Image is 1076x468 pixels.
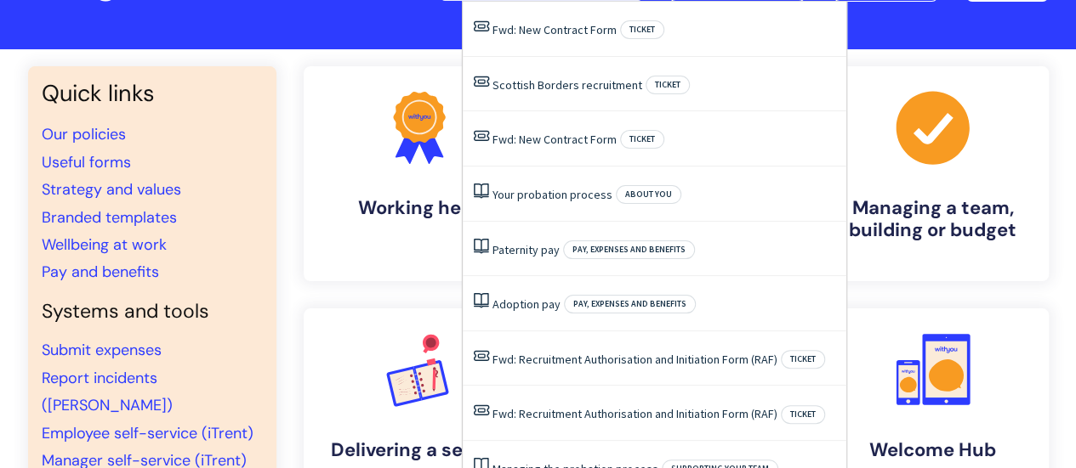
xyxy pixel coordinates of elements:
a: Fwd: Recruitment Authorisation and Initiation Form (RAF) [492,352,777,367]
h4: Welcome Hub [831,439,1035,461]
a: Your probation process [492,187,612,202]
span: Pay, expenses and benefits [564,295,696,313]
h4: Working here [317,197,521,219]
a: Pay and benefits [42,262,159,282]
a: Adoption pay [492,296,561,312]
span: Pay, expenses and benefits [563,240,695,259]
h4: Managing a team, building or budget [831,197,1035,242]
span: Ticket [620,20,664,39]
h4: Delivering a service [317,439,521,461]
h3: Quick links [42,80,263,107]
span: Ticket [646,76,690,94]
a: Submit expenses [42,340,162,360]
a: Working here [304,66,535,281]
a: Branded templates [42,207,177,228]
h4: Systems and tools [42,300,263,324]
span: Ticket [781,405,825,424]
a: Useful forms [42,152,131,172]
a: Fwd: New Contract Form [492,132,617,147]
a: Fwd: Recruitment Authorisation and Initiation Form (RAF) [492,406,777,421]
a: Paternity pay [492,242,560,257]
span: Ticket [781,350,825,369]
a: Scottish Borders recruitment [492,77,642,93]
a: Strategy and values [42,179,181,200]
a: Employee self-service (iTrent) [42,423,253,443]
a: Managing a team, building or budget [817,66,1049,281]
span: Ticket [620,130,664,149]
span: About you [616,185,681,204]
a: Our policies [42,124,126,144]
a: Fwd: New Contract Form [492,22,617,37]
a: Wellbeing at work [42,234,167,255]
a: Report incidents ([PERSON_NAME]) [42,368,173,415]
